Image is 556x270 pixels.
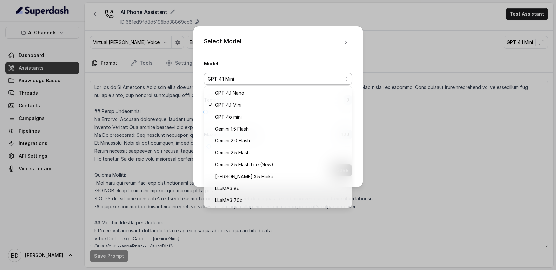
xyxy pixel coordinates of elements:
span: LLaMA3 70b [215,196,243,204]
button: GPT 4.1 Mini [204,73,352,85]
span: LLaMA3 8b [215,185,240,192]
div: GPT 4.1 Mini [204,86,352,208]
span: [PERSON_NAME] 3.5 Haiku [215,173,273,181]
span: Gemini 1.5 Flash [215,125,249,133]
span: Gemini 2.5 Flash Lite (New) [215,161,273,169]
span: GPT 4.1 Mini [215,101,241,109]
span: GPT 4.1 Mini [208,75,234,83]
span: Gemini 2.0 Flash [215,137,250,145]
span: GPT 4o mini [215,113,242,121]
span: GPT 4.1 Nano [215,89,244,97]
span: Gemini 2.5 Flash [215,149,250,157]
